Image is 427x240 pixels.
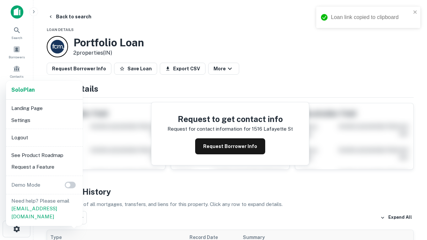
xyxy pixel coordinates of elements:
[11,87,35,93] strong: Solo Plan
[9,149,80,161] li: See Product Roadmap
[413,9,418,16] button: close
[9,181,43,189] p: Demo Mode
[9,132,80,144] li: Logout
[11,206,57,219] a: [EMAIL_ADDRESS][DOMAIN_NAME]
[9,102,80,114] li: Landing Page
[11,197,77,221] p: Need help? Please email
[394,165,427,197] iframe: Chat Widget
[331,13,411,21] div: Loan link copied to clipboard
[11,86,35,94] a: SoloPlan
[9,161,80,173] li: Request a Feature
[9,114,80,126] li: Settings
